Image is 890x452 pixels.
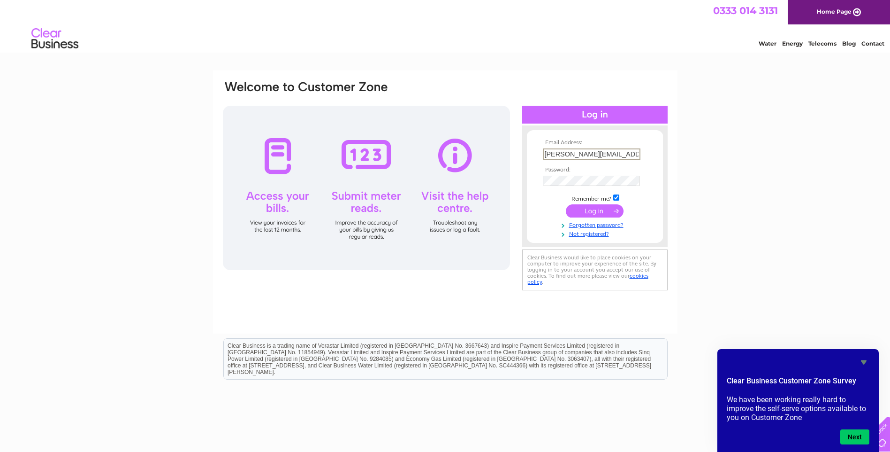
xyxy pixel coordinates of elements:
img: logo.png [31,24,79,53]
a: 0333 014 3131 [713,5,778,16]
a: Forgotten password? [543,220,649,229]
h2: Clear Business Customer Zone Survey [727,375,869,391]
a: Blog [842,40,856,47]
a: Telecoms [808,40,837,47]
p: We have been working really hard to improve the self-serve options available to you on Customer Zone [727,395,869,422]
button: Next question [840,429,869,444]
td: Remember me? [540,193,649,203]
div: Clear Business is a trading name of Verastar Limited (registered in [GEOGRAPHIC_DATA] No. 3667643... [224,5,667,46]
a: Energy [782,40,803,47]
div: Clear Business Customer Zone Survey [727,357,869,444]
a: Not registered? [543,229,649,238]
button: Hide survey [858,357,869,368]
input: Submit [566,204,624,218]
th: Email Address: [540,140,649,146]
a: cookies policy [527,273,648,285]
div: Clear Business would like to place cookies on your computer to improve your experience of the sit... [522,249,668,290]
th: Password: [540,167,649,173]
a: Water [759,40,776,47]
a: Contact [861,40,884,47]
